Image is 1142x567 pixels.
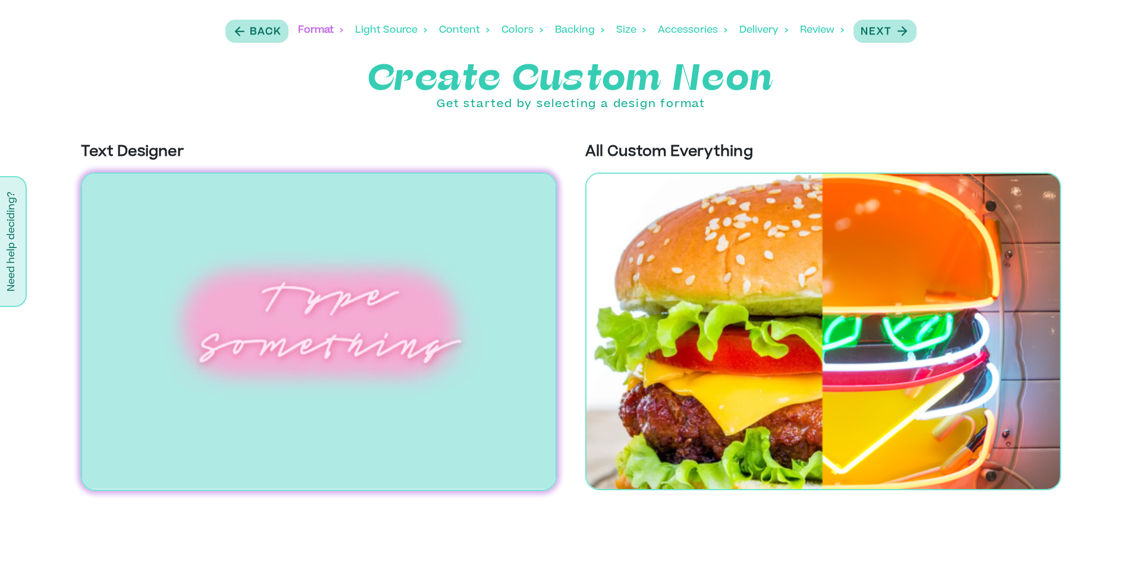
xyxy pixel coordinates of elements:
[555,12,604,49] div: Backing
[585,142,1061,163] p: All Custom Everything
[854,20,917,43] button: Next
[81,142,557,163] p: Text Designer
[250,25,281,39] p: Back
[439,12,490,49] div: Content
[861,25,892,39] p: Next
[585,173,1061,490] img: All Custom Everything
[355,12,427,49] div: Light Source
[225,20,288,43] button: Back
[501,12,543,49] div: Colors
[658,12,727,49] div: Accessories
[81,173,557,491] img: Text Designer
[616,12,646,49] div: Size
[1083,510,1142,567] iframe: Chat Widget
[800,12,844,49] div: Review
[298,12,343,49] div: Format
[739,12,788,49] div: Delivery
